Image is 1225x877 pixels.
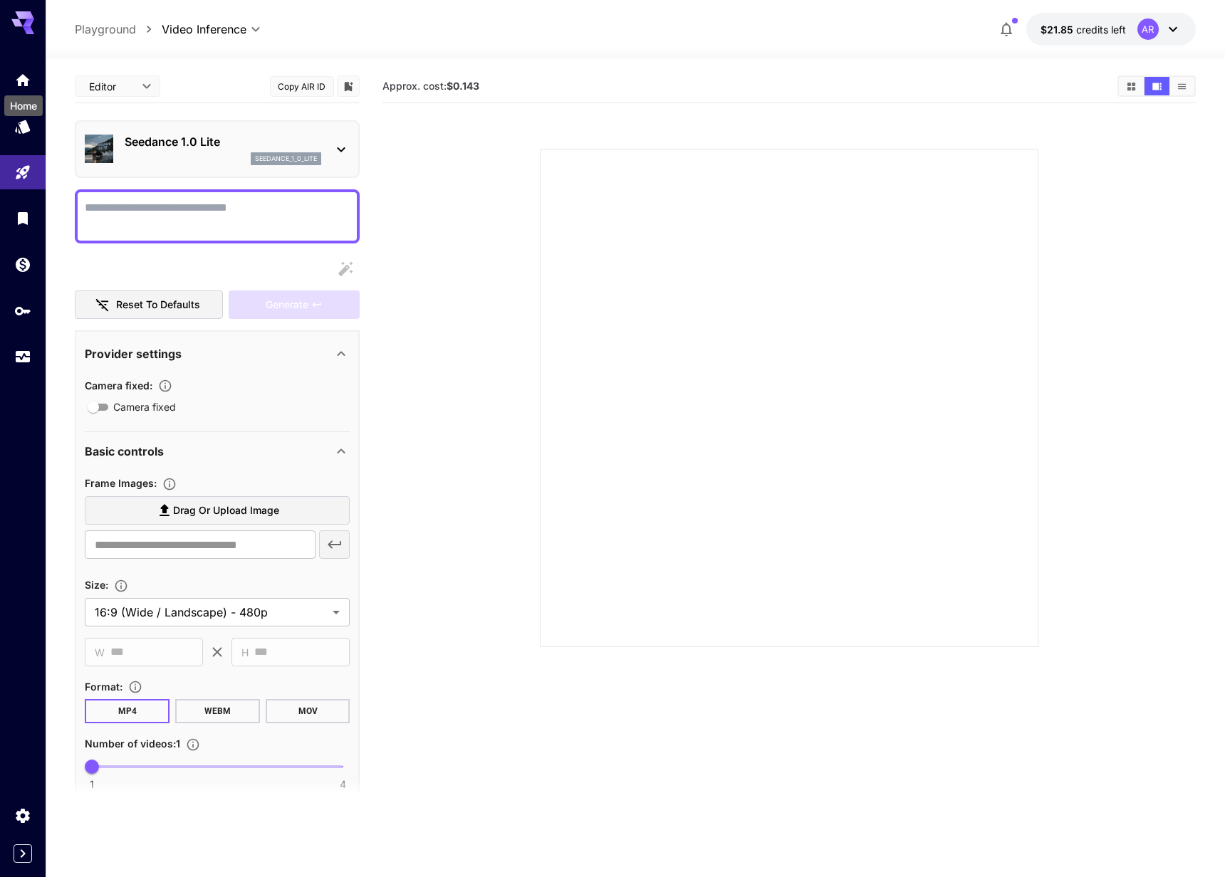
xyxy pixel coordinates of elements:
div: Home [4,95,43,116]
button: $21.8542AR [1026,13,1196,46]
button: Copy AIR ID [270,76,334,97]
div: Home [14,71,31,89]
a: Playground [75,21,136,38]
div: $21.8542 [1041,22,1126,37]
p: Seedance 1.0 Lite [125,133,321,150]
button: Choose the file format for the output video. [123,680,148,694]
div: Usage [14,348,31,366]
button: MOV [266,699,350,723]
button: Reset to defaults [75,290,223,320]
span: Approx. cost: [382,80,479,92]
span: W [95,644,105,661]
div: Provider settings [85,337,350,371]
div: AR [1137,19,1159,40]
p: Basic controls [85,443,164,460]
span: Editor [89,79,133,94]
button: MP4 [85,699,170,723]
label: Drag or upload image [85,496,350,525]
span: Format : [85,681,123,693]
button: Specify how many videos to generate in a single request. Each video generation will be charged se... [180,737,206,752]
span: $21.85 [1041,23,1076,36]
div: API Keys [14,302,31,320]
button: Expand sidebar [14,844,32,863]
nav: breadcrumb [75,21,162,38]
span: Drag or upload image [173,502,279,520]
div: Playground [14,164,31,182]
b: $0.143 [447,80,479,92]
span: 4 [340,777,346,792]
button: Adjust the dimensions of the generated image by specifying its width and height in pixels, or sel... [108,579,134,593]
p: seedance_1_0_lite [255,154,317,164]
button: Upload frame images. [157,477,182,491]
span: Video Inference [162,21,246,38]
span: Frame Images : [85,477,157,489]
div: Seedance 1.0 Liteseedance_1_0_lite [85,127,350,171]
span: credits left [1076,23,1126,36]
button: Show media in video view [1145,77,1169,95]
span: Camera fixed : [85,379,152,392]
span: Size : [85,579,108,591]
p: Provider settings [85,345,182,362]
div: Models [14,117,31,135]
span: H [241,644,249,661]
span: Number of videos : 1 [85,737,180,750]
button: Show media in list view [1169,77,1194,95]
button: WEBM [175,699,260,723]
button: Add to library [342,78,355,95]
div: Basic controls [85,434,350,468]
span: Camera fixed [113,399,176,414]
div: Wallet [14,256,31,273]
div: Show media in grid viewShow media in video viewShow media in list view [1117,75,1196,97]
div: Settings [14,807,31,824]
span: 16:9 (Wide / Landscape) - 480p [95,604,327,621]
button: Show media in grid view [1119,77,1144,95]
div: Library [14,209,31,227]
